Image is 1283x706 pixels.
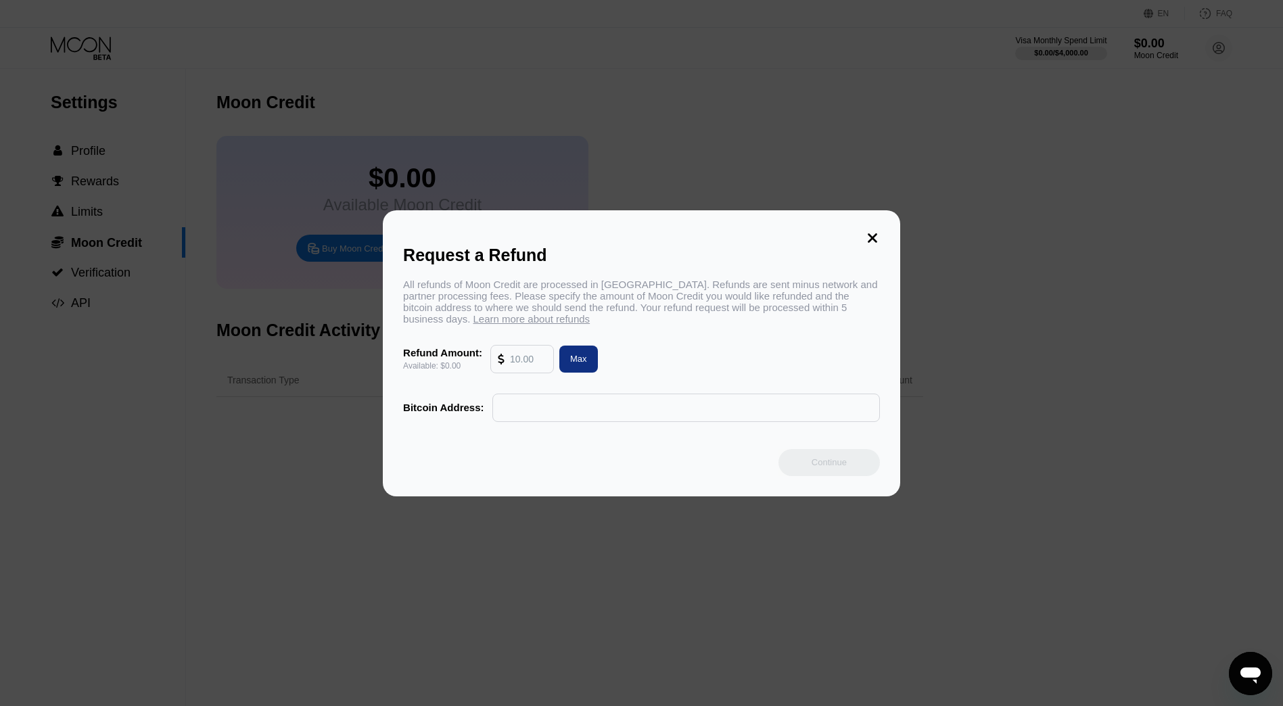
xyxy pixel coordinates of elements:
[403,402,484,413] div: Bitcoin Address:
[403,245,880,265] div: Request a Refund
[403,361,482,371] div: Available: $0.00
[1229,652,1272,695] iframe: Gumb za odpiranje okna za sporočila
[473,313,590,325] span: Learn more about refunds
[403,279,880,325] div: All refunds of Moon Credit are processed in [GEOGRAPHIC_DATA]. Refunds are sent minus network and...
[510,346,546,373] input: 10.00
[570,353,587,364] div: Max
[403,347,482,358] div: Refund Amount:
[554,346,598,373] div: Max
